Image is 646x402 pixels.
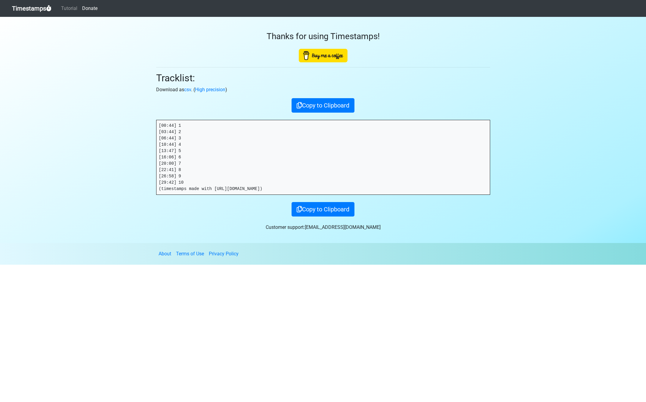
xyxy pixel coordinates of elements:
h3: Thanks for using Timestamps! [156,31,490,42]
a: Timestamps [12,2,51,14]
a: Privacy Policy [209,251,239,257]
a: High precision [195,87,225,92]
img: Buy Me A Coffee [299,49,348,62]
button: Copy to Clipboard [292,202,354,217]
a: Terms of Use [176,251,204,257]
h2: Tracklist: [156,72,490,84]
p: Download as . ( ) [156,86,490,93]
a: Donate [80,2,100,14]
a: csv [184,87,191,92]
a: About [159,251,171,257]
a: Tutorial [59,2,80,14]
button: Copy to Clipboard [292,98,354,113]
pre: [00:44] 1 [03:44] 2 [06:44] 3 [10:44] 4 [13:47] 5 [16:06] 6 [20:00] 7 [22:41] 8 [26:58] 9 [29:42]... [156,120,490,195]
